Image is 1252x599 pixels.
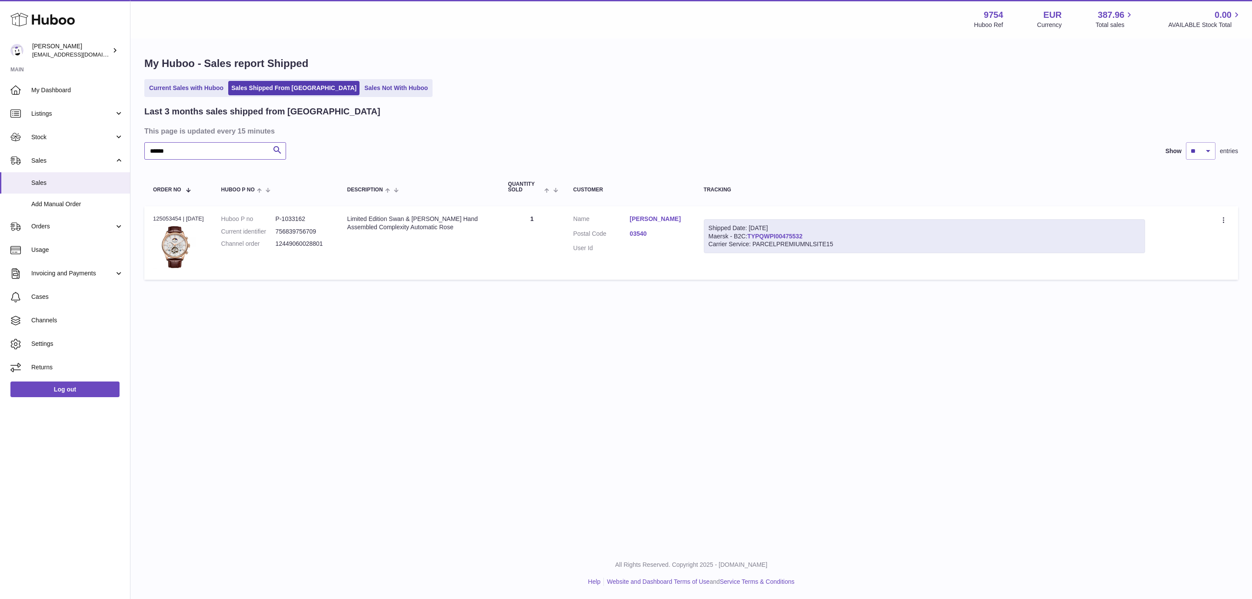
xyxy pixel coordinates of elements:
span: 387.96 [1098,9,1124,21]
div: Currency [1037,21,1062,29]
dt: Current identifier [221,228,276,236]
dt: Channel order [221,240,276,248]
a: Service Terms & Conditions [720,578,795,585]
span: 0.00 [1215,9,1232,21]
span: entries [1220,147,1238,155]
span: Huboo P no [221,187,255,193]
span: [EMAIL_ADDRESS][DOMAIN_NAME] [32,51,128,58]
a: Log out [10,381,120,397]
span: AVAILABLE Stock Total [1168,21,1242,29]
div: Shipped Date: [DATE] [709,224,1141,232]
a: [PERSON_NAME] [630,215,686,223]
span: Returns [31,363,123,371]
span: Sales [31,157,114,165]
img: 97541756811602.jpg [153,225,196,269]
span: Listings [31,110,114,118]
dt: Name [573,215,630,225]
span: Orders [31,222,114,231]
img: info@fieldsluxury.london [10,44,23,57]
dd: P-1033162 [276,215,330,223]
a: 03540 [630,230,686,238]
span: Description [347,187,383,193]
dt: Huboo P no [221,215,276,223]
a: TYPQWPI00475532 [747,233,802,240]
dd: 12449060028801 [276,240,330,248]
h1: My Huboo - Sales report Shipped [144,57,1238,70]
span: Quantity Sold [508,181,543,193]
span: Stock [31,133,114,141]
span: Cases [31,293,123,301]
div: Limited Edition Swan & [PERSON_NAME] Hand Assembled Complexity Automatic Rose [347,215,491,231]
strong: 9754 [984,9,1003,21]
div: 125053454 | [DATE] [153,215,204,223]
td: 1 [499,206,565,280]
span: Usage [31,246,123,254]
span: My Dashboard [31,86,123,94]
dt: User Id [573,244,630,252]
div: Customer [573,187,686,193]
div: Carrier Service: PARCELPREMIUMNLSITE15 [709,240,1141,248]
dt: Postal Code [573,230,630,240]
span: Settings [31,340,123,348]
span: Total sales [1095,21,1134,29]
strong: EUR [1043,9,1062,21]
h2: Last 3 months sales shipped from [GEOGRAPHIC_DATA] [144,106,380,117]
span: Sales [31,179,123,187]
span: Channels [31,316,123,325]
span: Invoicing and Payments [31,269,114,278]
div: Huboo Ref [974,21,1003,29]
a: Help [588,578,601,585]
a: Website and Dashboard Terms of Use [607,578,709,585]
label: Show [1165,147,1182,155]
dd: 756839756709 [276,228,330,236]
div: Tracking [704,187,1145,193]
span: Add Manual Order [31,200,123,208]
a: 387.96 Total sales [1095,9,1134,29]
a: Current Sales with Huboo [146,81,226,95]
span: Order No [153,187,181,193]
p: All Rights Reserved. Copyright 2025 - [DOMAIN_NAME] [137,561,1245,569]
div: Maersk - B2C: [704,219,1145,254]
li: and [604,578,794,586]
h3: This page is updated every 15 minutes [144,126,1236,136]
a: 0.00 AVAILABLE Stock Total [1168,9,1242,29]
div: [PERSON_NAME] [32,42,110,59]
a: Sales Not With Huboo [361,81,431,95]
a: Sales Shipped From [GEOGRAPHIC_DATA] [228,81,360,95]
